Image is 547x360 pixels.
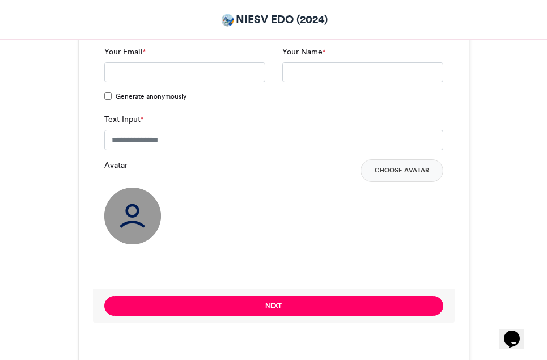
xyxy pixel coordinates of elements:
label: Your Email [104,46,146,58]
input: Generate anonymously [104,92,112,100]
label: Avatar [104,159,128,171]
img: user_circle.png [104,188,161,244]
img: NIESV EDO (2024) [219,14,236,28]
button: Next [104,296,443,316]
button: Choose Avatar [361,159,443,182]
a: NIESV EDO (2024) [219,11,328,28]
iframe: chat widget [499,315,536,349]
label: Your Name [282,46,325,58]
label: Text Input [104,113,143,125]
span: Generate anonymously [116,91,186,101]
